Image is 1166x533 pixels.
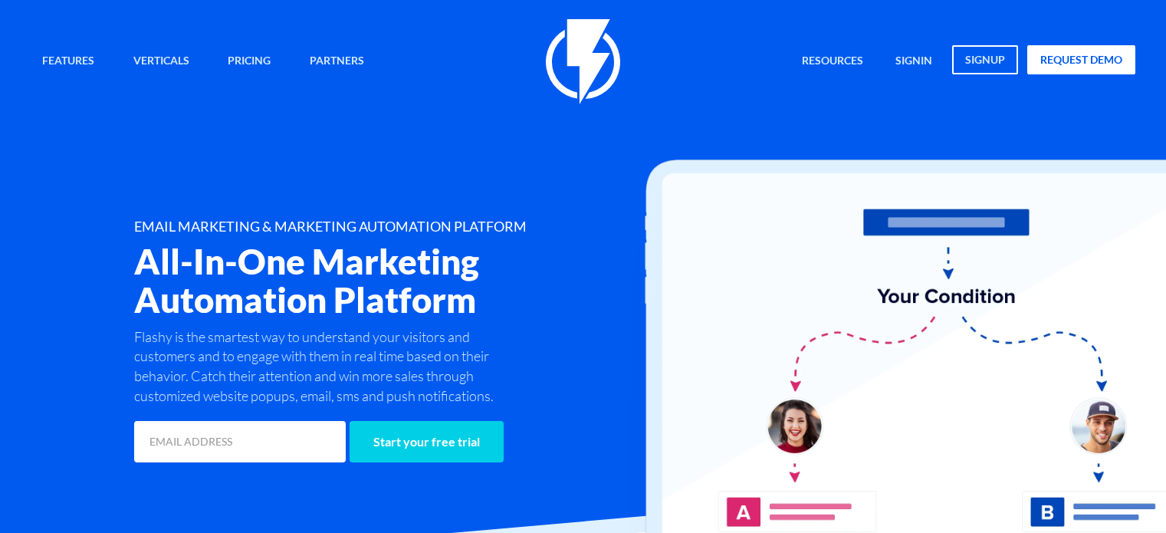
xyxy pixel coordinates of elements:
a: signup [952,45,1018,74]
a: Partners [298,45,376,78]
a: Features [31,45,106,78]
input: EMAIL ADDRESS [134,421,346,462]
a: Pricing [216,45,282,78]
h1: EMAIL MARKETING & MARKETING AUTOMATION PLATFORM [134,219,664,235]
a: Resources [790,45,875,78]
a: signin [884,45,944,78]
a: Verticals [122,45,201,78]
input: Start your free trial [350,421,504,462]
h2: All-In-One Marketing Automation Platform [134,242,664,319]
p: Flashy is the smartest way to understand your visitors and customers and to engage with them in r... [134,327,525,406]
a: request demo [1027,45,1135,74]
